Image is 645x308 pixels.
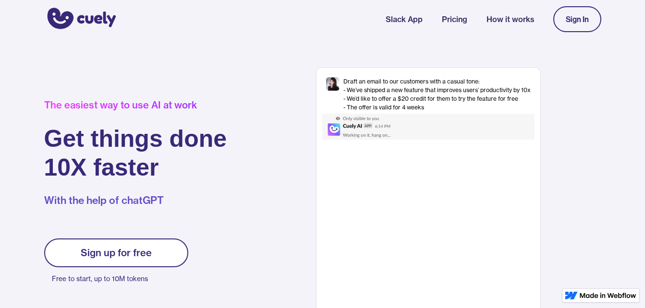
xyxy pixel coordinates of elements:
[44,193,227,208] p: With the help of chatGPT
[44,99,227,111] div: The easiest way to use AI at work
[44,1,116,37] a: home
[44,238,188,267] a: Sign up for free
[442,13,467,25] a: Pricing
[386,13,423,25] a: Slack App
[343,77,531,112] div: Draft an email to our customers with a casual tone: - We’ve shipped a new feature that improves u...
[566,15,589,24] div: Sign In
[487,13,534,25] a: How it works
[553,6,601,32] a: Sign In
[580,293,636,298] img: Made in Webflow
[52,272,188,285] p: Free to start, up to 10M tokens
[81,247,152,259] div: Sign up for free
[44,124,227,182] h1: Get things done 10X faster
